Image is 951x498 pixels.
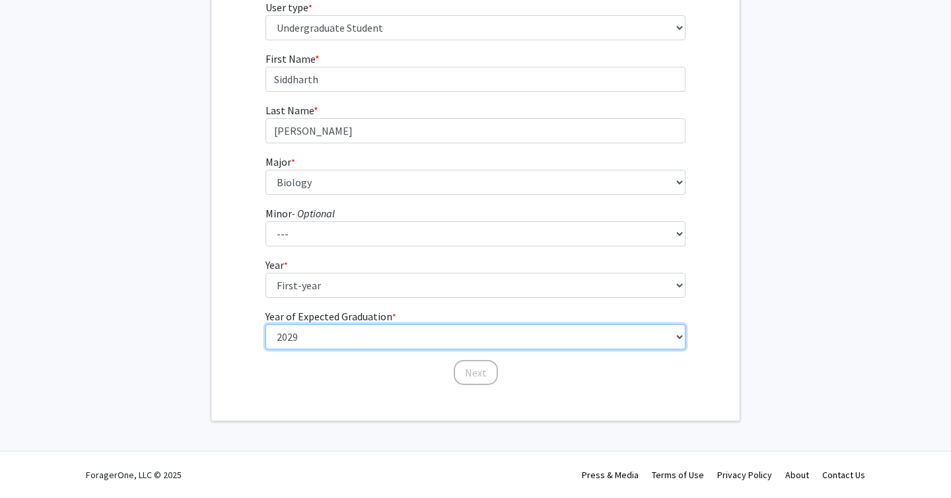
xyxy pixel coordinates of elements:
a: About [785,469,809,481]
label: Minor [265,205,335,221]
label: Major [265,154,295,170]
span: Last Name [265,104,314,117]
span: First Name [265,52,315,65]
a: Press & Media [582,469,639,481]
a: Contact Us [822,469,865,481]
button: Next [454,360,498,385]
a: Privacy Policy [717,469,772,481]
iframe: Chat [10,439,56,488]
i: - Optional [292,207,335,220]
label: Year of Expected Graduation [265,308,396,324]
a: Terms of Use [652,469,704,481]
label: Year [265,257,288,273]
div: ForagerOne, LLC © 2025 [86,452,182,498]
